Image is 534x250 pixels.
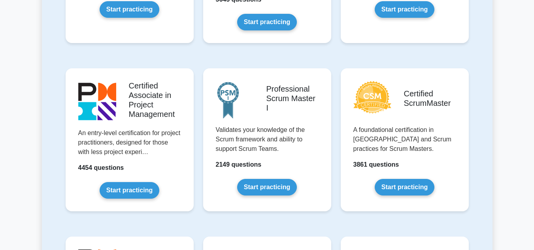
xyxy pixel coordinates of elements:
a: Start practicing [375,1,434,18]
a: Start practicing [100,182,159,199]
a: Start practicing [375,179,434,195]
a: Start practicing [237,179,297,195]
a: Start practicing [100,1,159,18]
a: Start practicing [237,14,297,30]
